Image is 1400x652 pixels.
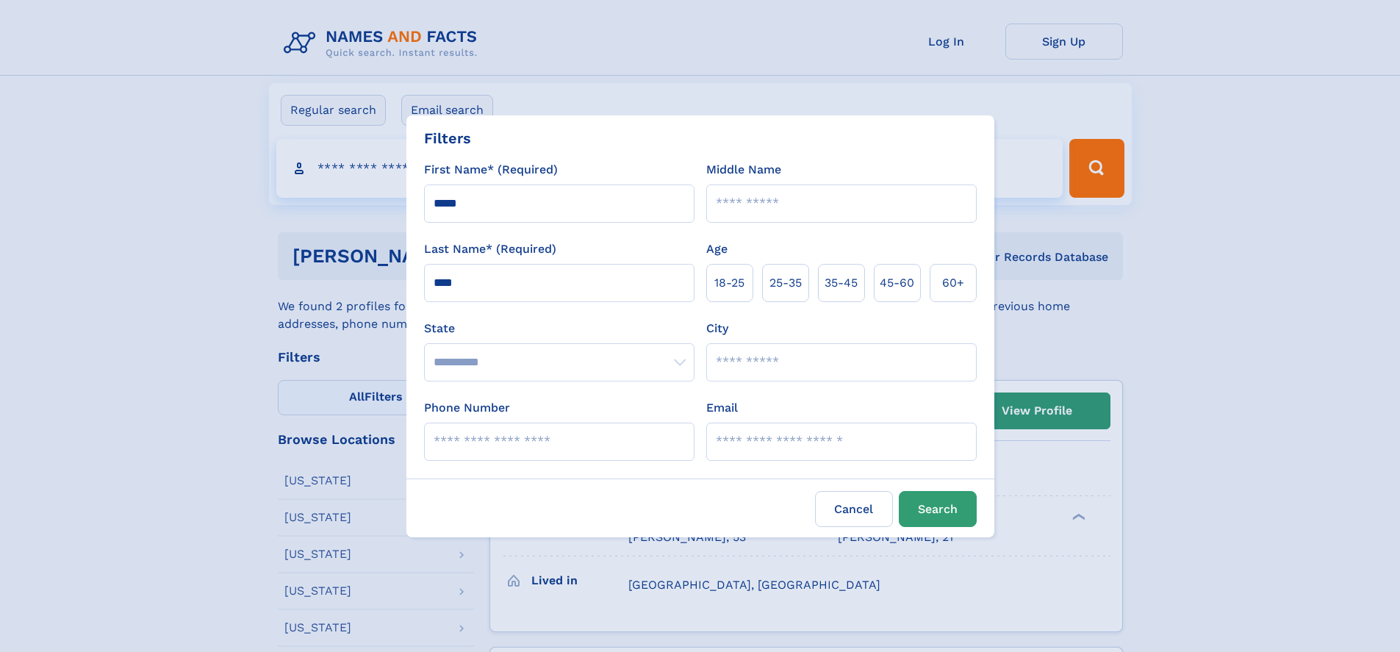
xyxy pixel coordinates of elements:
[424,161,558,179] label: First Name* (Required)
[815,491,893,527] label: Cancel
[769,274,802,292] span: 25‑35
[424,127,471,149] div: Filters
[825,274,858,292] span: 35‑45
[899,491,977,527] button: Search
[880,274,914,292] span: 45‑60
[706,399,738,417] label: Email
[706,161,781,179] label: Middle Name
[942,274,964,292] span: 60+
[706,240,728,258] label: Age
[714,274,744,292] span: 18‑25
[424,399,510,417] label: Phone Number
[706,320,728,337] label: City
[424,240,556,258] label: Last Name* (Required)
[424,320,694,337] label: State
